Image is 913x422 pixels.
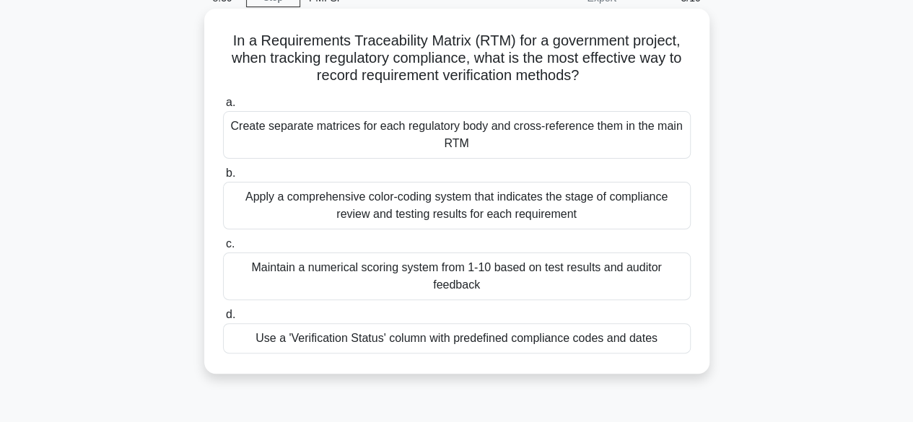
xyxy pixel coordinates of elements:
[223,111,691,159] div: Create separate matrices for each regulatory body and cross-reference them in the main RTM
[226,308,235,320] span: d.
[226,96,235,108] span: a.
[222,32,692,85] h5: In a Requirements Traceability Matrix (RTM) for a government project, when tracking regulatory co...
[223,323,691,353] div: Use a 'Verification Status' column with predefined compliance codes and dates
[226,167,235,179] span: b.
[223,182,691,229] div: Apply a comprehensive color-coding system that indicates the stage of compliance review and testi...
[226,237,235,250] span: c.
[223,252,691,300] div: Maintain a numerical scoring system from 1-10 based on test results and auditor feedback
